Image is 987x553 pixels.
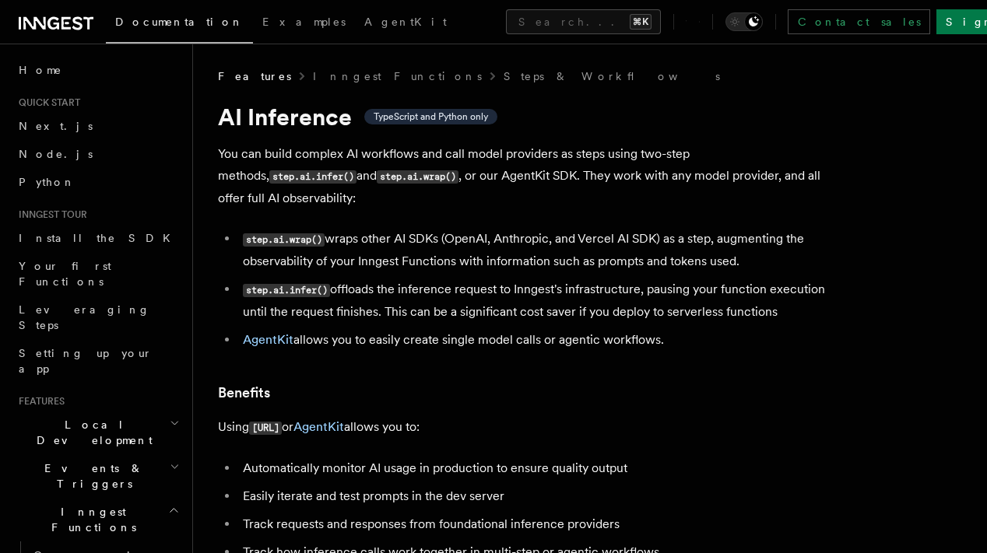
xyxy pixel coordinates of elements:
li: Track requests and responses from foundational inference providers [238,513,841,535]
code: step.ai.infer() [243,284,330,297]
span: AgentKit [364,16,447,28]
span: Node.js [19,148,93,160]
span: Inngest tour [12,208,87,221]
a: Node.js [12,140,183,168]
a: AgentKit [355,5,456,42]
span: Python [19,176,76,188]
p: Using or allows you to: [218,416,841,439]
li: wraps other AI SDKs (OpenAI, Anthropic, and Vercel AI SDK) as a step, augmenting the observabilit... [238,228,841,272]
code: step.ai.wrap() [377,170,458,184]
a: Examples [253,5,355,42]
button: Search...⌘K [506,9,661,34]
li: allows you to easily create single model calls or agentic workflows. [238,329,841,351]
a: Inngest Functions [313,68,482,84]
li: Automatically monitor AI usage in production to ensure quality output [238,457,841,479]
a: AgentKit [293,419,344,434]
span: Features [218,68,291,84]
span: TypeScript and Python only [374,110,488,123]
button: Inngest Functions [12,498,183,541]
span: Quick start [12,96,80,109]
a: Benefits [218,382,270,404]
a: Leveraging Steps [12,296,183,339]
span: Setting up your app [19,347,153,375]
a: Next.js [12,112,183,140]
button: Toggle dark mode [725,12,763,31]
code: step.ai.wrap() [243,233,325,247]
span: Local Development [12,417,170,448]
span: Your first Functions [19,260,111,288]
a: Steps & Workflows [504,68,720,84]
a: Documentation [106,5,253,44]
span: Events & Triggers [12,460,170,492]
a: Your first Functions [12,252,183,296]
span: Home [19,62,62,78]
a: Home [12,56,183,84]
kbd: ⌘K [630,14,652,30]
span: Leveraging Steps [19,303,150,331]
span: Examples [262,16,346,28]
a: AgentKit [243,332,293,347]
span: Inngest Functions [12,504,168,535]
span: Features [12,395,65,408]
button: Local Development [12,411,183,454]
p: You can build complex AI workflows and call model providers as steps using two-step methods, and ... [218,143,841,209]
li: offloads the inference request to Inngest's infrastructure, pausing your function execution until... [238,278,841,323]
code: step.ai.infer() [269,170,357,184]
a: Python [12,168,183,196]
li: Easily iterate and test prompts in the dev server [238,485,841,507]
a: Install the SDK [12,224,183,252]
code: [URL] [249,422,282,435]
a: Contact sales [788,9,930,34]
h1: AI Inference [218,103,841,131]
a: Setting up your app [12,339,183,383]
button: Events & Triggers [12,454,183,498]
span: Documentation [115,16,244,28]
span: Next.js [19,120,93,132]
span: Install the SDK [19,232,180,244]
